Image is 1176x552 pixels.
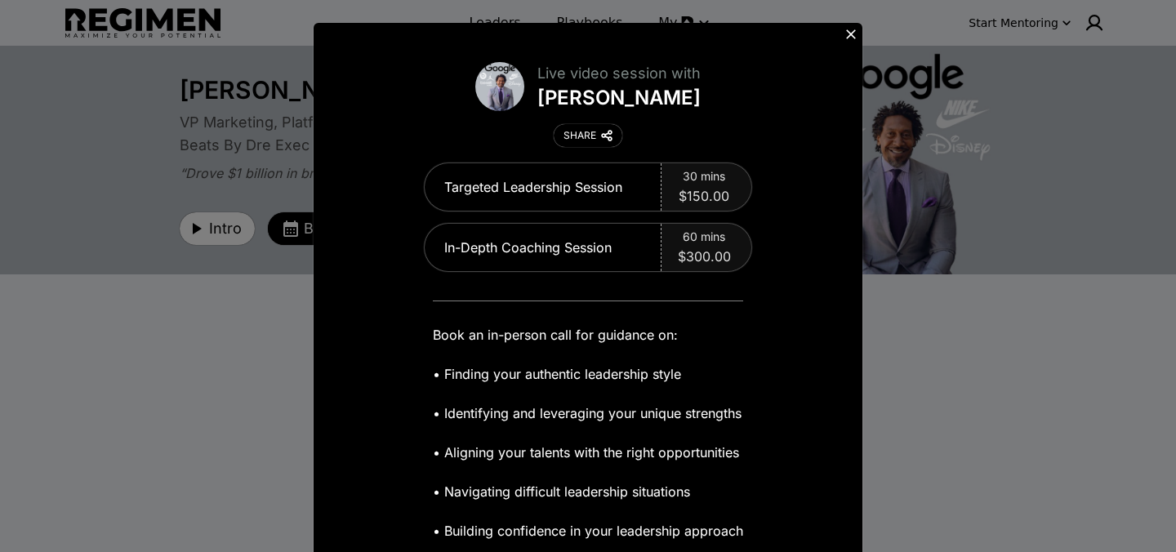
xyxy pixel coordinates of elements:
span: 60 mins [683,229,725,245]
span: $300.00 [678,247,731,266]
p: • Building confidence in your leadership approach [433,519,743,542]
p: Book an in-person call for guidance on: [433,323,743,346]
button: Targeted Leadership Session30 mins$150.00 [425,163,751,211]
span: 30 mins [683,168,725,185]
button: In-Depth Coaching Session60 mins$300.00 [425,224,751,271]
img: avatar of Daryl Butler [475,62,524,111]
p: • Aligning your talents with the right opportunities [433,441,743,464]
p: • Navigating difficult leadership situations [433,480,743,503]
div: Live video session with [537,62,701,85]
div: SHARE [563,129,596,142]
p: • Identifying and leveraging your unique strengths [433,402,743,425]
div: Targeted Leadership Session [425,163,661,211]
p: • Finding your authentic leadership style [433,363,743,385]
div: In-Depth Coaching Session [425,224,661,271]
div: [PERSON_NAME] [537,85,701,111]
button: SHARE [554,124,622,147]
span: $150.00 [679,186,729,206]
